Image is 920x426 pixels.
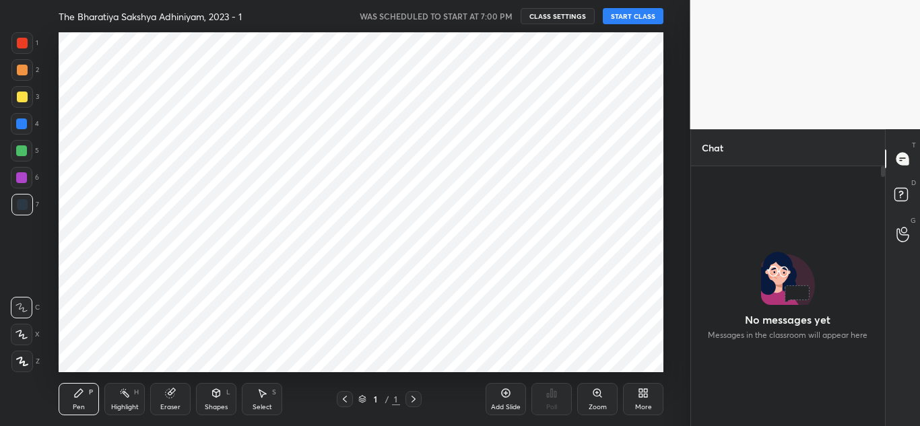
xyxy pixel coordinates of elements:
div: 1 [11,32,38,54]
div: H [134,389,139,396]
div: 3 [11,86,39,108]
h4: The Bharatiya Sakshya Adhiniyam, 2023 - 1 [59,10,242,23]
div: Eraser [160,404,180,411]
p: G [911,215,916,225]
div: Shapes [205,404,228,411]
button: CLASS SETTINGS [521,8,595,24]
div: 6 [11,167,39,188]
div: Z [11,351,40,372]
p: D [911,178,916,188]
div: 1 [369,395,383,403]
div: Highlight [111,404,139,411]
p: T [912,140,916,150]
div: S [272,389,276,396]
div: Pen [73,404,85,411]
div: Add Slide [491,404,521,411]
div: L [226,389,230,396]
div: More [635,404,652,411]
div: 2 [11,59,39,81]
div: X [11,324,40,345]
button: START CLASS [603,8,663,24]
div: 1 [392,393,400,405]
div: / [385,395,389,403]
div: P [89,389,93,396]
p: Chat [691,130,734,166]
div: 5 [11,140,39,162]
div: Select [253,404,272,411]
h5: WAS SCHEDULED TO START AT 7:00 PM [360,10,513,22]
div: 4 [11,113,39,135]
div: C [11,297,40,318]
div: 7 [11,194,39,215]
div: Zoom [589,404,607,411]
